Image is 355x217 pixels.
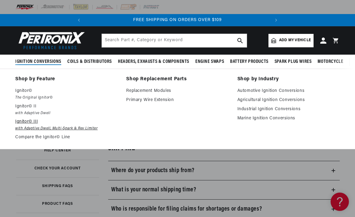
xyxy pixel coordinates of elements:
[237,75,340,84] a: Shop by Industry
[15,95,118,101] em: The Original Ignitor©
[16,195,99,213] a: Product FAQs
[15,75,118,84] a: Shop by Feature
[85,17,270,24] div: 2 of 2
[115,55,192,69] summary: Headers, Exhausts & Components
[111,166,194,175] h3: Where do your products ship from?
[42,202,73,205] h3: Product FAQs
[233,34,247,47] button: search button
[237,106,340,113] a: Industrial Ignition Conversions
[16,177,99,195] a: Shipping FAQs
[34,167,81,170] h3: Check your account
[111,204,262,214] h3: Who is responsible for filing claims for shortages or damages?
[42,185,73,188] h3: Shipping FAQs
[15,30,85,51] img: Pertronix
[237,87,340,95] a: Automotive Ignition Conversions
[195,59,224,65] span: Engine Swaps
[15,55,64,69] summary: Ignition Conversions
[85,17,270,24] div: Announcement
[192,55,227,69] summary: Engine Swaps
[67,59,112,65] span: Coils & Distributors
[227,55,272,69] summary: Battery Products
[237,115,340,122] a: Marine Ignition Conversions
[102,34,247,47] input: Search Part #, Category or Keyword
[268,34,314,47] a: Add my vehicle
[15,87,118,101] a: Ignitor© The Original Ignitor©
[126,87,229,95] a: Replacement Modules
[108,180,340,199] summary: What is your normal shipping time?
[111,185,196,195] h3: What is your normal shipping time?
[133,18,222,22] span: FREE SHIPPING ON ORDERS OVER $109
[15,59,61,65] span: Ignition Conversions
[275,59,312,65] span: Spark Plug Wires
[15,134,118,141] a: Compare the Ignitor© Line
[108,161,340,180] summary: Where do your products ship from?
[15,118,118,125] p: Ignitor© III
[73,14,85,26] button: Translation missing: en.sections.announcements.previous_announcement
[272,55,315,69] summary: Spark Plug Wires
[16,160,99,177] a: Check your account
[126,75,229,84] a: Shop Replacement Parts
[16,142,99,159] a: Help Center
[15,125,118,132] em: with Adaptive Dwell, Multi-Spark & Rev Limiter
[279,38,311,43] span: Add my vehicle
[314,55,346,69] summary: Motorcycle
[44,149,71,152] h3: Help Center
[15,110,118,117] em: with Adaptive Dwell
[126,96,229,104] a: Primary Wire Extension
[270,14,282,26] button: Translation missing: en.sections.announcements.next_announcement
[318,59,343,65] span: Motorcycle
[15,103,118,117] a: Ignitor© II with Adaptive Dwell
[15,118,118,132] a: Ignitor© III with Adaptive Dwell, Multi-Spark & Rev Limiter
[230,59,268,65] span: Battery Products
[15,103,118,110] p: Ignitor© II
[237,96,340,104] a: Agricultural Ignition Conversions
[64,55,115,69] summary: Coils & Distributors
[118,59,189,65] span: Headers, Exhausts & Components
[15,87,118,95] p: Ignitor©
